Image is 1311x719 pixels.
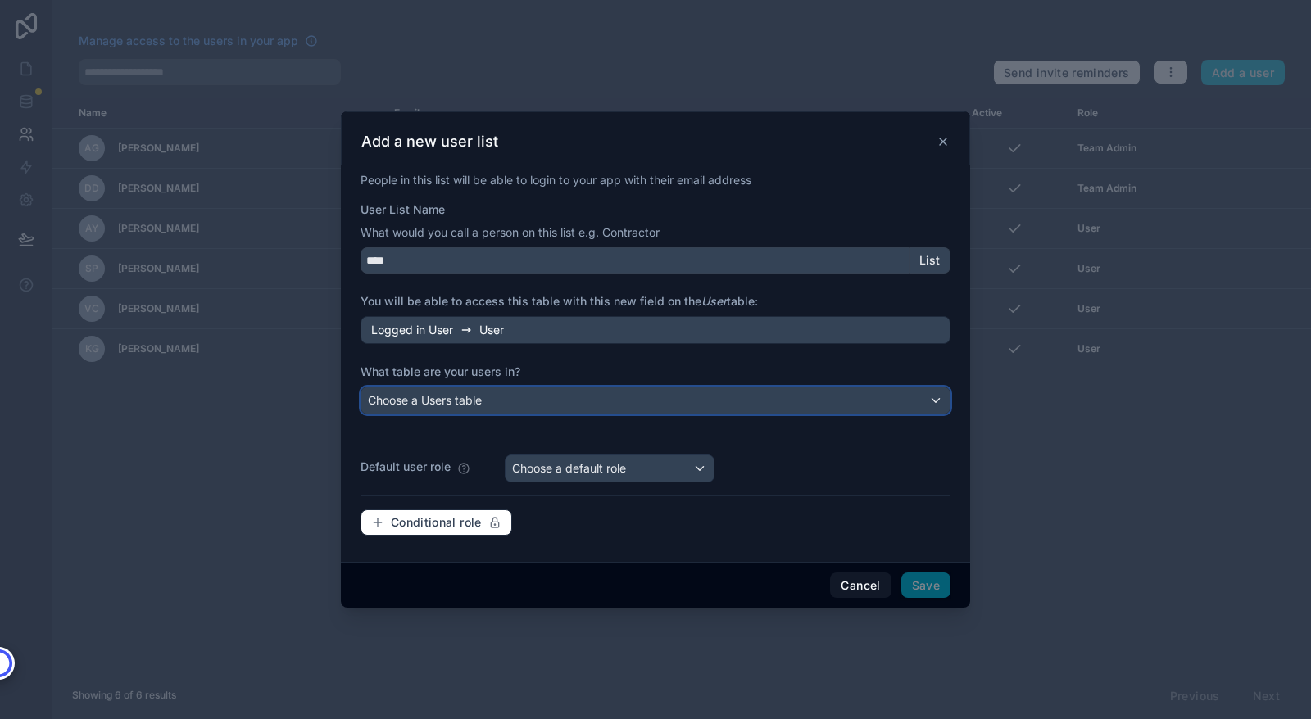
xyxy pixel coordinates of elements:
[361,294,758,308] span: You will be able to access this table with this new field on the table:
[830,572,891,599] button: Cancel
[361,364,950,380] label: What table are your users in?
[361,172,950,188] p: People in this list will be able to login to your app with their email address
[361,224,950,241] p: What would you call a person on this list e.g. Contractor
[391,515,482,530] span: Conditional role
[361,201,445,218] label: User List Name
[361,247,910,274] input: display-name
[512,461,626,475] span: Choose a default role
[479,322,504,338] span: User
[361,459,451,475] label: Default user role
[361,132,498,151] h3: Add a new user list
[919,253,940,268] span: List
[361,387,950,414] button: Choose a Users table
[701,294,727,308] em: User
[361,509,512,536] button: Conditional role
[505,454,714,482] button: Choose a default role
[371,322,453,338] span: Logged in User
[368,393,482,407] span: Choose a Users table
